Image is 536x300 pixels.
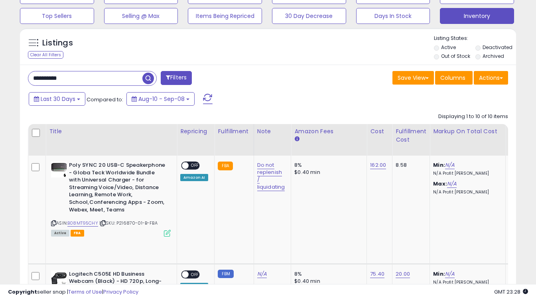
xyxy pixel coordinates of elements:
[8,288,37,296] strong: Copyright
[440,74,465,82] span: Columns
[433,161,445,169] b: Min:
[42,37,73,49] h5: Listings
[438,113,508,120] div: Displaying 1 to 10 of 10 items
[51,230,69,237] span: All listings currently available for purchase on Amazon
[180,174,208,181] div: Amazon AI
[49,127,173,136] div: Title
[294,162,361,169] div: 8%
[87,96,123,103] span: Compared to:
[370,161,386,169] a: 162.00
[447,180,457,188] a: N/A
[126,92,195,106] button: Aug-10 - Sep-08
[392,71,434,85] button: Save View
[294,127,363,136] div: Amazon Fees
[433,171,499,176] p: N/A Profit [PERSON_NAME]
[445,270,455,278] a: N/A
[104,8,178,24] button: Selling @ Max
[68,288,102,296] a: Terms of Use
[8,288,138,296] div: seller snap | |
[218,162,233,170] small: FBA
[103,288,138,296] a: Privacy Policy
[440,8,514,24] button: Inventory
[71,230,84,237] span: FBA
[294,136,299,143] small: Amazon Fees.
[433,127,502,136] div: Markup on Total Cost
[445,161,455,169] a: N/A
[433,270,445,278] b: Min:
[188,8,262,24] button: Items Being Repriced
[370,127,389,136] div: Cost
[218,127,250,136] div: Fulfillment
[41,95,75,103] span: Last 30 Days
[180,127,211,136] div: Repricing
[99,220,158,226] span: | SKU: P216870-01-B-FBA
[51,162,171,236] div: ASIN:
[483,44,512,51] label: Deactivated
[29,92,85,106] button: Last 30 Days
[20,8,94,24] button: Top Sellers
[483,53,504,59] label: Archived
[257,127,288,136] div: Note
[356,8,430,24] button: Days In Stock
[272,8,346,24] button: 30 Day Decrease
[396,270,410,278] a: 20.00
[69,162,166,215] b: Poly SYNC 20 USB-C Speakerphone - Globa Teck Worldwide Bundle with Universal Charger - for Stream...
[434,35,516,42] p: Listing States:
[433,180,447,187] b: Max:
[370,270,384,278] a: 75.40
[138,95,185,103] span: Aug-10 - Sep-08
[430,124,506,156] th: The percentage added to the cost of goods (COGS) that forms the calculator for Min & Max prices.
[435,71,473,85] button: Columns
[441,44,456,51] label: Active
[161,71,192,85] button: Filters
[294,169,361,176] div: $0.40 min
[28,51,63,59] div: Clear All Filters
[189,162,201,169] span: OFF
[474,71,508,85] button: Actions
[494,288,528,296] span: 2025-10-9 23:28 GMT
[218,270,233,278] small: FBM
[189,271,201,278] span: OFF
[396,162,424,169] div: 8.58
[257,161,285,191] a: Do not replenish / liquidating
[441,53,470,59] label: Out of Stock
[67,220,98,227] a: B08MT95CHY
[51,270,67,286] img: 31qjFfub-CL._SL40_.jpg
[433,189,499,195] p: N/A Profit [PERSON_NAME]
[396,127,426,144] div: Fulfillment Cost
[51,162,67,178] img: 516V0GZr5PS._SL40_.jpg
[294,270,361,278] div: 8%
[257,270,267,278] a: N/A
